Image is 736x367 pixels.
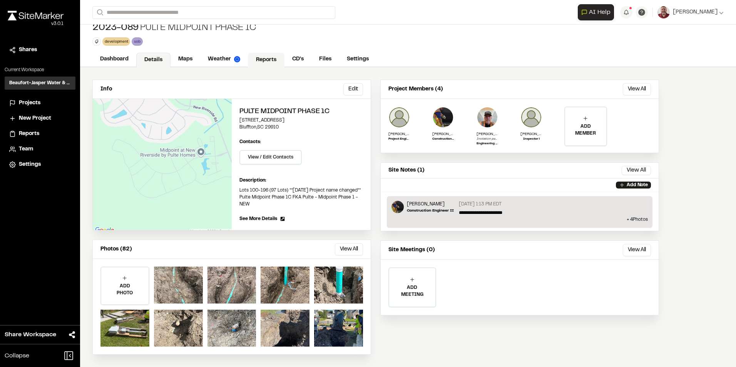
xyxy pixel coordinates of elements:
a: Shares [9,46,71,54]
span: Share Workspace [5,330,56,339]
div: Oh geez...please don't... [8,20,64,27]
p: Site Meetings (0) [388,246,435,254]
button: View All [623,244,651,256]
a: CD's [284,52,311,67]
span: Shares [19,46,37,54]
p: [PERSON_NAME] [407,201,454,208]
p: Invitation pending [477,137,498,142]
a: Settings [339,52,376,67]
span: Team [19,145,33,153]
button: View All [335,243,363,255]
span: AI Help [589,8,611,17]
p: Description: [239,177,363,184]
p: Add Note [627,182,648,189]
div: Pulte Midpoint Phase 1C [92,22,256,34]
img: Shawna Hesson [520,107,542,128]
p: Construction Engineer II [432,137,454,142]
img: Victor Gaucin [432,107,454,128]
a: Maps [171,52,200,67]
span: [PERSON_NAME] [673,8,718,17]
span: New Project [19,114,51,123]
p: [PERSON_NAME] [477,131,498,137]
span: Collapse [5,351,29,360]
p: Inspector i [520,137,542,142]
span: Reports [19,130,39,138]
img: Victor Gaucin [391,201,404,213]
button: [PERSON_NAME] [657,6,724,18]
p: [PERSON_NAME] [432,131,454,137]
img: rebrand.png [8,11,64,20]
div: Open AI Assistant [578,4,617,20]
span: 2023-089 [92,22,139,34]
button: Search [92,6,106,19]
a: Details [136,53,171,67]
p: ADD MEETING [389,284,435,298]
p: Photos (82) [100,245,132,254]
p: Project Engineer [388,137,410,142]
p: ADD MEMBER [565,123,606,137]
button: Edit Tags [92,37,101,46]
h2: Pulte Midpoint Phase 1C [239,107,363,117]
span: See More Details [239,215,277,222]
h3: Beaufort-Jasper Water & Sewer Authority [9,80,71,87]
div: development [102,37,130,45]
img: Cliff Schwabauer [477,107,498,128]
p: Construction Engineer II [407,208,454,214]
img: precipai.png [234,56,240,62]
p: [PERSON_NAME] [520,131,542,137]
img: User [657,6,670,18]
p: [DATE] 1:13 PM EDT [459,201,502,208]
a: Reports [248,53,284,67]
p: Lots 100-196 (97 Lots) **[DATE] Project name changed** Pulte Midpoint Phase 1C FKA Pulte - Midpoi... [239,187,363,208]
span: Projects [19,99,40,107]
button: Edit [343,83,363,95]
button: Open AI Assistant [578,4,614,20]
p: Bluffton , SC 29910 [239,124,363,131]
a: Files [311,52,339,67]
p: Site Notes (1) [388,166,425,175]
button: View / Edit Contacts [239,150,302,165]
a: New Project [9,114,71,123]
button: View All [623,83,651,95]
a: Reports [9,130,71,138]
button: View All [622,166,651,175]
p: [STREET_ADDRESS] [239,117,363,124]
a: Projects [9,99,71,107]
img: Wesley T. Partin [388,107,410,128]
p: ADD PHOTO [101,283,149,297]
p: Contacts: [239,138,261,145]
a: Weather [200,52,248,67]
p: Current Workspace [5,67,75,73]
a: Settings [9,160,71,169]
p: [PERSON_NAME] [388,131,410,137]
p: Project Members (4) [388,85,443,93]
p: Engineering Construction Supervisor South of the Broad [477,142,498,146]
span: Settings [19,160,41,169]
div: sob [132,37,142,45]
a: Dashboard [92,52,136,67]
p: Info [100,85,112,93]
p: + 4 Photo s [391,216,648,223]
a: Team [9,145,71,153]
